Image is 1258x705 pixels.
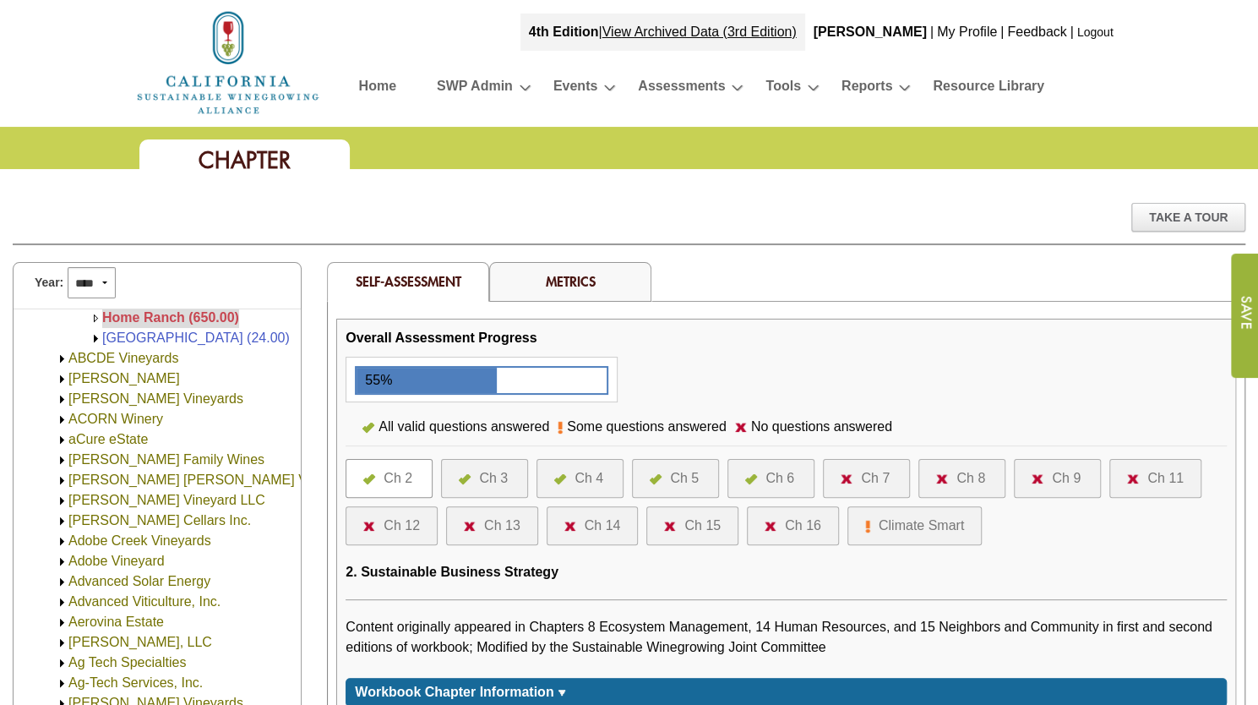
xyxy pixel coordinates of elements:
[135,54,321,68] a: Home
[362,423,374,433] img: icon-all-questions-answered.png
[356,272,461,290] span: Self-Assessment
[35,274,63,292] span: Year:
[464,516,520,536] a: Ch 13
[765,516,821,536] a: Ch 16
[745,468,797,489] a: Ch 6
[479,468,508,489] div: Ch 3
[865,516,964,536] a: Climate Smart
[346,565,558,579] span: 2. Sustainable Business Strategy
[999,14,1005,51] div: |
[1069,14,1076,51] div: |
[56,515,68,527] img: Expand Adelaida Cellars Inc.
[459,468,510,489] a: Ch 3
[346,620,1212,654] span: Content originally appeared in Chapters 8 Ecosystem Management, 14 Human Resources, and 15 Neighb...
[68,533,211,548] a: Adobe Creek Vineyards
[199,145,291,175] span: Chapter
[464,522,476,531] img: icon-no-questions-answered.png
[68,412,163,426] a: ACORN Winery
[1007,25,1066,39] a: Feedback
[68,574,210,588] a: Advanced Solar Energy
[68,473,351,487] a: [PERSON_NAME] [PERSON_NAME] Vineyard
[102,310,239,325] a: Home Ranch (650.00)
[56,657,68,669] img: Expand Ag Tech Specialties
[564,516,621,536] a: Ch 14
[56,454,68,467] img: Expand Adair Family Wines
[553,74,597,104] a: Events
[554,468,606,489] a: Ch 4
[602,25,797,39] a: View Archived Data (3rd Edition)
[68,432,148,446] a: aCure eState
[363,522,375,531] img: icon-no-questions-answered.png
[575,468,603,489] div: Ch 4
[735,423,747,432] img: icon-no-questions-answered.png
[520,14,805,51] div: |
[56,596,68,609] img: Expand Advanced Viticulture, Inc.
[1230,254,1258,378] input: Submit
[384,516,420,536] div: Ch 12
[68,675,203,690] a: Ag-Tech Services, Inc.
[68,351,178,365] a: ABCDE Vineyards
[638,74,725,104] a: Assessments
[374,417,558,437] div: All valid questions answered
[1147,468,1184,489] div: Ch 11
[936,468,988,489] a: Ch 8
[1131,203,1245,232] div: Take A Tour
[554,474,566,484] img: icon-all-questions-answered.png
[564,522,576,531] img: icon-no-questions-answered.png
[346,328,536,348] div: Overall Assessment Progress
[68,655,186,669] a: Ag Tech Specialties
[56,616,68,629] img: Expand Aerovina Estate
[879,516,964,536] div: Climate Smart
[484,516,520,536] div: Ch 13
[68,513,251,527] a: [PERSON_NAME] Cellars Inc.
[765,522,776,531] img: icon-no-questions-answered.png
[56,495,68,507] img: Expand Adams Vineyard LLC
[765,74,800,104] a: Tools
[933,74,1044,104] a: Resource Library
[363,474,375,484] img: icon-all-questions-answered.png
[841,474,852,484] img: icon-no-questions-answered.png
[355,685,553,699] span: Workbook Chapter Information
[865,520,870,533] img: icon-some-questions-answered.png
[56,555,68,568] img: Expand Adobe Vineyard
[929,14,935,51] div: |
[1032,474,1043,484] img: icon-no-questions-answered.png
[558,421,563,434] img: icon-some-questions-answered.png
[841,74,892,104] a: Reports
[56,474,68,487] img: Expand Adams Knoll Vineyard
[68,594,221,609] a: Advanced Viticulture, Inc.
[861,468,890,489] div: Ch 7
[563,417,735,437] div: Some questions answered
[650,474,662,484] img: icon-all-questions-answered.png
[664,516,721,536] a: Ch 15
[56,535,68,548] img: Expand Adobe Creek Vineyards
[56,413,68,426] img: Expand ACORN Winery
[56,677,68,690] img: Expand Ag-Tech Services, Inc.
[135,8,321,117] img: logo_cswa2x.png
[747,417,901,437] div: No questions answered
[384,468,412,489] div: Ch 2
[936,474,948,484] img: icon-no-questions-answered.png
[745,474,757,484] img: icon-all-questions-answered.png
[785,516,821,536] div: Ch 16
[664,522,676,531] img: icon-no-questions-answered.png
[68,635,212,649] a: [PERSON_NAME], LLC
[56,637,68,649] img: Expand AF VINES, LLC
[357,368,392,393] div: 55%
[68,371,180,385] a: [PERSON_NAME]
[684,516,721,536] div: Ch 15
[56,393,68,406] img: Expand Ackerman Vineyards
[558,690,566,696] img: sort_arrow_down.gif
[68,452,264,467] a: [PERSON_NAME] Family Wines
[1052,468,1081,489] div: Ch 9
[102,331,290,345] a: [GEOGRAPHIC_DATA] (24.00)
[1032,468,1083,489] a: Ch 9
[437,74,513,104] a: SWP Admin
[359,74,396,104] a: Home
[90,332,102,345] img: Expand Oak Tree Ranch (24.00)
[68,391,243,406] a: [PERSON_NAME] Vineyards
[363,516,420,536] a: Ch 12
[841,468,892,489] a: Ch 7
[670,468,699,489] div: Ch 5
